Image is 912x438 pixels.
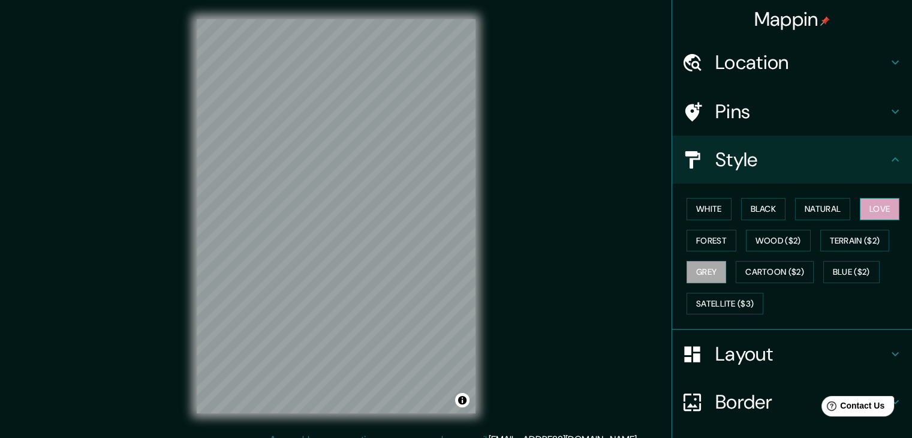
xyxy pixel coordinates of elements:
button: Love [860,198,899,220]
button: Forest [687,230,736,252]
h4: Pins [715,100,888,124]
button: Satellite ($3) [687,293,763,315]
img: pin-icon.png [820,16,830,26]
h4: Layout [715,342,888,366]
div: Style [672,136,912,184]
h4: Location [715,50,888,74]
h4: Mappin [754,7,830,31]
button: Grey [687,261,726,283]
button: Cartoon ($2) [736,261,814,283]
iframe: Help widget launcher [805,391,899,425]
div: Location [672,38,912,86]
button: Wood ($2) [746,230,811,252]
h4: Border [715,390,888,414]
h4: Style [715,148,888,172]
button: Blue ($2) [823,261,880,283]
div: Pins [672,88,912,136]
canvas: Map [197,19,475,413]
button: Terrain ($2) [820,230,890,252]
button: White [687,198,732,220]
button: Black [741,198,786,220]
button: Natural [795,198,850,220]
button: Toggle attribution [455,393,469,407]
div: Border [672,378,912,426]
div: Layout [672,330,912,378]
